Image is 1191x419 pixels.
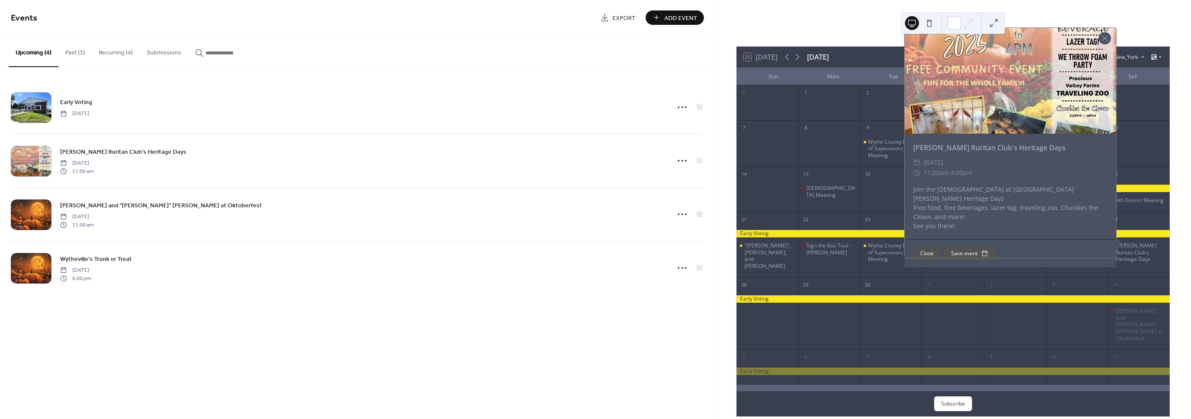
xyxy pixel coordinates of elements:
div: Early Voting [737,295,1170,303]
div: Sign the Bus Tour - Winsome Sears [798,242,860,256]
span: Wytheville's Trunk or Treat [60,255,132,264]
div: ​ [913,157,920,168]
div: Sat [1103,68,1163,85]
div: 9th District Meeting [1108,197,1170,204]
div: 16 [863,169,872,179]
button: Close [913,246,941,261]
span: Events [11,10,37,27]
div: Mitchell Cornett and "Cindy Mac" McIlrath at Oktoberfest [1108,307,1170,341]
span: [DATE] [60,110,89,118]
div: Early Voting [737,230,1170,237]
span: 11:00 am [60,221,94,229]
a: Export [594,10,642,25]
div: 23 [863,215,872,224]
span: [DATE] [60,213,94,221]
div: "[PERSON_NAME]", [PERSON_NAME], and [PERSON_NAME] [744,242,795,269]
span: 11:00am [924,168,949,178]
div: 29 [801,280,811,290]
button: Upcoming (4) [9,35,58,67]
div: Join the [DEMOGRAPHIC_DATA] at [GEOGRAPHIC_DATA][PERSON_NAME] Heritage Days Free food, free bever... [905,185,1116,230]
div: Early Voting [737,368,1170,375]
div: 2 [986,280,996,290]
button: Submissions [140,35,188,66]
div: 15 [801,169,811,179]
div: Sun [744,68,804,85]
div: 28 [739,280,749,290]
div: 1 [925,280,934,290]
div: 9 [863,123,872,133]
span: Early Voting [60,98,92,107]
div: ​ [913,168,920,178]
div: 1 [801,88,811,98]
span: 3:00pm [951,168,972,178]
div: Wythe County Board of Supervisors Meeting [868,139,918,159]
button: Save event [944,246,995,261]
span: 11:00 am [60,167,94,175]
span: - [949,168,951,178]
div: [DEMOGRAPHIC_DATA] Meeting [806,185,857,198]
a: Wytheville's Trunk or Treat [60,254,132,264]
div: 3 [1049,280,1058,290]
span: [PERSON_NAME] Ruritan Club's Heritage Days [60,148,186,157]
span: [DATE] [60,267,91,274]
div: Sign the Bus Tour - [PERSON_NAME] [806,242,857,256]
div: Tue [863,68,923,85]
span: [PERSON_NAME] and "[PERSON_NAME]" [PERSON_NAME] at Oktoberfest [60,201,262,210]
span: Add Event [664,14,697,23]
div: 11 [1110,352,1120,362]
div: 30 [863,280,872,290]
div: [PERSON_NAME] Ruritan Club's Heritage Days [1116,242,1166,263]
div: 21 [739,215,749,224]
div: Wythe County Board of Supervisors Meeting [860,139,922,159]
a: Early Voting [60,97,92,107]
div: Wythe County Board of Supervisors Meeting [860,242,922,263]
div: Wythe County Board of Supervisors Meeting [868,242,918,263]
span: [DATE] [924,157,943,168]
div: 8 [925,352,934,362]
div: 4 [1110,280,1120,290]
div: 7 [863,352,872,362]
div: 14 [739,169,749,179]
a: [PERSON_NAME] and "[PERSON_NAME]" [PERSON_NAME] at Oktoberfest [60,200,262,210]
div: 22 [801,215,811,224]
div: 10 [1049,352,1058,362]
div: 9th District Meeting [1116,197,1164,204]
div: 8 [801,123,811,133]
a: [PERSON_NAME] Ruritan Club's Heritage Days [60,147,186,157]
div: Republican Party Meeting [798,185,860,198]
div: [PERSON_NAME] and "[PERSON_NAME]" [PERSON_NAME] at Oktoberfest [1116,307,1166,341]
div: 6 [801,352,811,362]
button: Past (3) [58,35,92,66]
div: [DATE] [807,52,829,62]
div: 31 [739,88,749,98]
div: Max Meadows Ruritan Club's Heritage Days [1108,242,1170,263]
div: "Cindy Mac", Mitchell Cornett, and Bradley Martin [737,242,798,269]
div: 7 [739,123,749,133]
div: [PERSON_NAME] Ruritan Club's Heritage Days [905,142,1116,153]
div: 5 [739,352,749,362]
div: Mon [803,68,863,85]
button: Recurring (4) [92,35,140,66]
div: 2 [863,88,872,98]
div: 9 [986,352,996,362]
button: Subscribe [934,396,972,411]
span: Export [612,14,636,23]
span: 6:00 pm [60,274,91,282]
button: Add Event [646,10,704,25]
span: [DATE] [60,159,94,167]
